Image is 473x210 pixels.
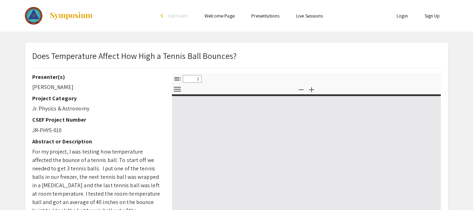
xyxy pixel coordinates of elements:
a: The 2023 Colorado Science & Engineering Fair [25,7,93,25]
button: Zoom In [306,84,318,94]
span: Exit Event [168,13,188,19]
img: The 2023 Colorado Science & Engineering Fair [25,7,43,25]
h2: Project Category [32,95,161,102]
p: [PERSON_NAME] [32,83,161,92]
a: Sign Up [425,13,440,19]
img: Symposium by ForagerOne [49,12,93,20]
button: Tools [172,84,183,94]
p: Jr. Physics & Astronomy [32,104,161,113]
a: Login [397,13,408,19]
a: Live Sessions [296,13,323,19]
button: Zoom Out [295,84,307,94]
p: Does Temperature Affect How High a Tennis Ball Bounces? [32,49,237,62]
div: arrow_back_ios [161,14,165,18]
button: Toggle Sidebar [172,74,183,84]
a: Welcome Page [204,13,235,19]
input: Page [183,75,202,83]
p: JR-PHYS-010 [32,126,161,135]
h2: CSEF Project Number [32,116,161,123]
a: Presentations [251,13,279,19]
h2: Presenter(s) [32,74,161,80]
h2: Abstract or Description [32,138,161,145]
